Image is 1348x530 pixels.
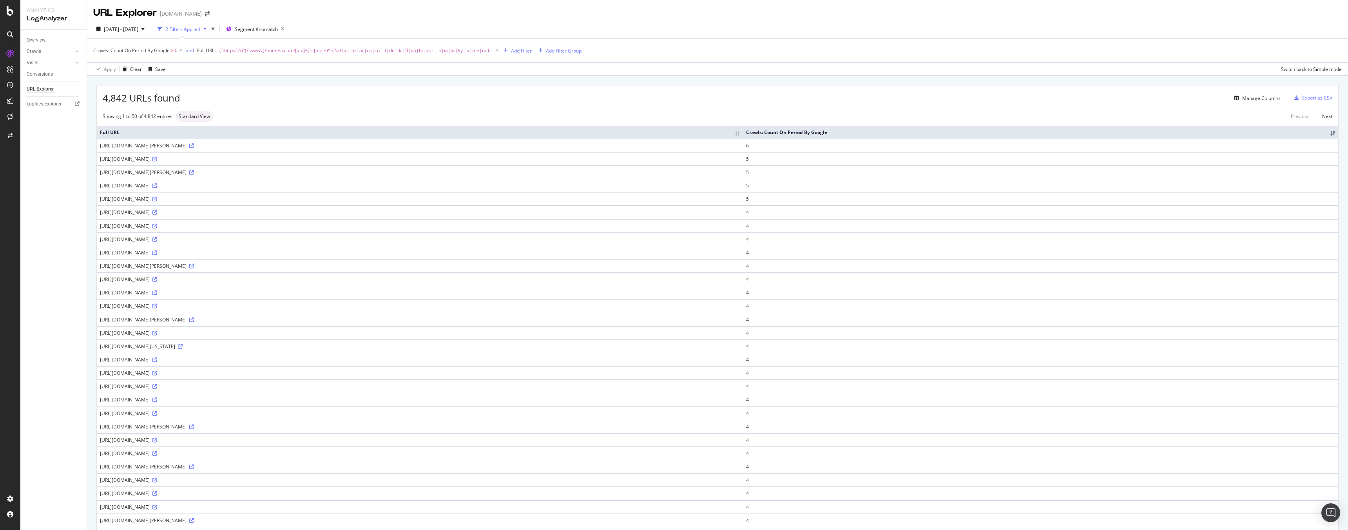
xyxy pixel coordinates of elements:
[100,383,740,390] div: [URL][DOMAIN_NAME]
[100,343,740,350] div: [URL][DOMAIN_NAME][US_STATE]
[27,36,45,44] div: Overview
[100,209,740,216] div: [URL][DOMAIN_NAME]
[100,303,740,309] div: [URL][DOMAIN_NAME]
[743,139,1338,152] td: 6
[100,463,740,470] div: [URL][DOMAIN_NAME][PERSON_NAME]
[120,63,142,75] button: Clear
[100,450,740,457] div: [URL][DOMAIN_NAME]
[93,63,116,75] button: Apply
[100,156,740,162] div: [URL][DOMAIN_NAME]
[100,490,740,497] div: [URL][DOMAIN_NAME]
[1281,66,1342,73] div: Switch back to Simple mode
[1278,63,1342,75] button: Switch back to Simple mode
[1316,111,1332,122] a: Next
[27,59,38,67] div: Visits
[743,192,1338,205] td: 5
[210,25,216,33] div: times
[27,85,81,93] a: URL Explorer
[100,236,740,243] div: [URL][DOMAIN_NAME]
[1321,503,1340,522] div: Open Intercom Messenger
[743,246,1338,259] td: 4
[743,486,1338,500] td: 4
[743,286,1338,299] td: 4
[100,316,740,323] div: [URL][DOMAIN_NAME][PERSON_NAME]
[235,26,278,33] span: Segment: #nomatch
[171,47,174,54] span: >
[100,169,740,176] div: [URL][DOMAIN_NAME][PERSON_NAME]
[104,26,138,33] span: [DATE] - [DATE]
[100,182,740,189] div: [URL][DOMAIN_NAME]
[743,179,1338,192] td: 5
[100,477,740,483] div: [URL][DOMAIN_NAME]
[93,47,170,54] span: Crawls: Count On Period By Google
[743,460,1338,473] td: 4
[743,420,1338,433] td: 4
[219,45,494,56] span: (?:https?://)?(?:www\.)?homes\.com/[a-z]+(?:-[a-z]+)*-(?:al|ak|az|ar|ca|co|ct|de|dc|fl|ga|hi|id|i...
[165,26,200,33] div: 2 Filters Applied
[743,433,1338,447] td: 4
[1291,92,1332,104] button: Export as CSV
[743,514,1338,527] td: 4
[743,407,1338,420] td: 4
[1302,94,1332,101] div: Export as CSV
[27,85,54,93] div: URL Explorer
[160,10,202,18] div: [DOMAIN_NAME]
[743,353,1338,366] td: 4
[175,45,178,56] span: 0
[100,249,740,256] div: [URL][DOMAIN_NAME]
[93,23,148,35] button: [DATE] - [DATE]
[179,114,210,119] span: Standard View
[100,396,740,403] div: [URL][DOMAIN_NAME]
[223,23,288,35] button: Segment:#nomatch
[511,47,532,54] div: Add Filter
[103,113,172,120] div: Showing 1 to 50 of 4,842 entries
[100,423,740,430] div: [URL][DOMAIN_NAME][PERSON_NAME]
[743,299,1338,312] td: 4
[743,205,1338,219] td: 4
[27,100,62,108] div: Logfiles Explorer
[27,70,53,78] div: Conversions
[27,59,73,67] a: Visits
[100,276,740,283] div: [URL][DOMAIN_NAME]
[103,91,180,105] span: 4,842 URLs found
[1231,93,1281,103] button: Manage Columns
[743,259,1338,272] td: 4
[100,356,740,363] div: [URL][DOMAIN_NAME]
[500,46,532,55] button: Add Filter
[97,126,743,139] th: Full URL: activate to sort column ascending
[743,152,1338,165] td: 5
[1242,95,1281,102] div: Manage Columns
[27,14,80,23] div: LogAnalyzer
[27,36,81,44] a: Overview
[93,6,157,20] div: URL Explorer
[100,196,740,202] div: [URL][DOMAIN_NAME]
[100,370,740,376] div: [URL][DOMAIN_NAME]
[743,232,1338,246] td: 4
[743,366,1338,379] td: 4
[743,500,1338,514] td: 4
[100,437,740,443] div: [URL][DOMAIN_NAME]
[743,379,1338,393] td: 4
[130,66,142,73] div: Clear
[743,313,1338,326] td: 4
[27,47,73,56] a: Crawls
[100,330,740,336] div: [URL][DOMAIN_NAME]
[743,393,1338,406] td: 4
[546,47,582,54] div: Add Filter Group
[154,23,210,35] button: 2 Filters Applied
[743,326,1338,339] td: 4
[100,410,740,417] div: [URL][DOMAIN_NAME]
[186,47,194,54] button: and
[100,504,740,510] div: [URL][DOMAIN_NAME]
[145,63,166,75] button: Save
[743,447,1338,460] td: 4
[743,473,1338,486] td: 4
[205,11,210,16] div: arrow-right-arrow-left
[100,263,740,269] div: [URL][DOMAIN_NAME][PERSON_NAME]
[100,223,740,229] div: [URL][DOMAIN_NAME]
[155,66,166,73] div: Save
[743,219,1338,232] td: 4
[100,142,740,149] div: [URL][DOMAIN_NAME][PERSON_NAME]
[535,46,582,55] button: Add Filter Group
